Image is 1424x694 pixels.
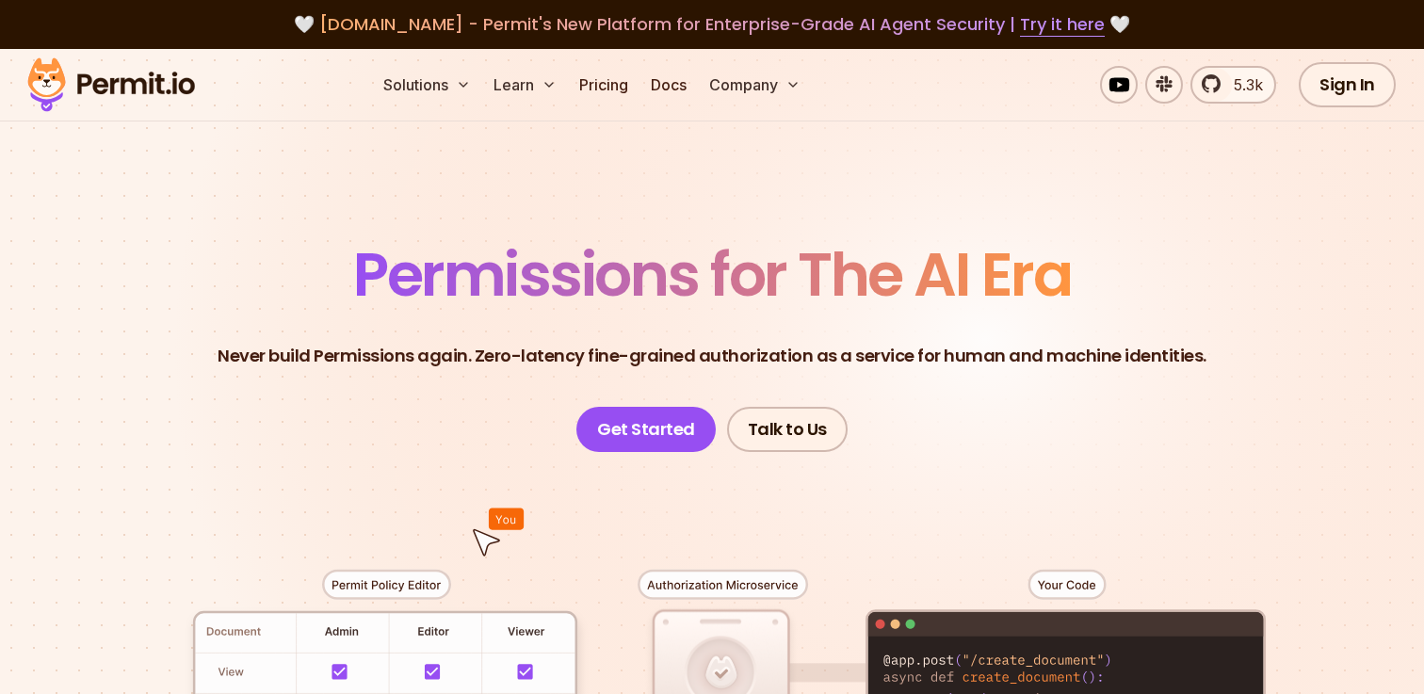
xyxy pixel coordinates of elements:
[19,53,203,117] img: Permit logo
[319,12,1105,36] span: [DOMAIN_NAME] - Permit's New Platform for Enterprise-Grade AI Agent Security |
[643,66,694,104] a: Docs
[45,11,1379,38] div: 🤍 🤍
[486,66,564,104] button: Learn
[727,407,848,452] a: Talk to Us
[218,343,1206,369] p: Never build Permissions again. Zero-latency fine-grained authorization as a service for human and...
[353,233,1071,316] span: Permissions for The AI Era
[1190,66,1276,104] a: 5.3k
[1020,12,1105,37] a: Try it here
[1222,73,1263,96] span: 5.3k
[702,66,808,104] button: Company
[376,66,478,104] button: Solutions
[572,66,636,104] a: Pricing
[1299,62,1396,107] a: Sign In
[576,407,716,452] a: Get Started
